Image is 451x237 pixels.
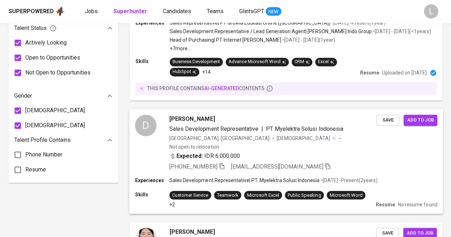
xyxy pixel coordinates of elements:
[14,92,32,100] p: Gender
[25,106,85,115] span: [DEMOGRAPHIC_DATA]
[424,4,438,19] div: L
[170,45,431,52] p: +7 more ...
[372,28,431,35] p: • [DATE] - [DATE] ( <1 years )
[170,228,215,236] span: [PERSON_NAME]
[288,192,321,199] div: Public Speaking
[169,176,319,184] p: Sales Development Representative | PT. Myelektra Solusi Indonesia
[261,124,263,133] span: |
[173,68,196,75] div: HubSpot
[169,163,217,170] span: [PHONE_NUMBER]
[217,192,238,199] div: Teamwork
[231,163,323,170] span: [EMAIL_ADDRESS][DOMAIN_NAME]
[25,53,80,62] span: Open to Opportunities
[14,21,113,35] div: Talent Status
[113,7,149,16] a: Superhunter
[169,135,270,142] div: [GEOGRAPHIC_DATA], [GEOGRAPHIC_DATA]
[318,58,334,65] div: Excel
[113,8,147,15] b: Superhunter
[239,7,281,16] a: GlintsGPT NEW
[170,28,372,35] p: Sales Development Representative / Lead Generation Agent | [PERSON_NAME] Indo Group
[266,8,281,15] span: NEW
[130,109,442,213] a: D[PERSON_NAME]Sales Development Representative|PT. Myelektra Solusi Indonesia[GEOGRAPHIC_DATA], [...
[204,86,239,91] span: AI-generated
[407,116,434,124] span: Add to job
[239,8,264,15] span: GlintsGPT
[277,135,331,142] span: [DEMOGRAPHIC_DATA]
[247,192,279,199] div: Microsoft Excel
[9,6,65,17] a: Superpoweredapp logo
[14,133,113,147] div: Talent Profile Contains
[135,191,169,198] p: Skills
[135,176,169,184] p: Experiences
[207,8,224,15] span: Teams
[398,201,437,208] p: No resume found
[173,58,220,65] div: Business Development
[25,165,46,174] span: Resume
[169,152,240,160] div: IDR 6.000.000
[170,36,281,43] p: Head of Purchasing | PT Internet [PERSON_NAME]
[202,68,211,76] p: +14
[176,152,203,160] b: Expected:
[172,192,208,199] div: Customer Service
[135,58,170,65] p: Skills
[169,114,215,123] span: [PERSON_NAME]
[25,68,91,77] span: Not Open to Opportunities
[169,125,258,132] span: Sales Development Representative
[9,7,54,16] div: Superpowered
[14,136,71,144] p: Talent Profile Contains
[169,201,175,208] p: +2
[294,58,309,65] div: CRM
[319,176,377,184] p: • [DATE] - Present ( 2 years )
[329,192,362,199] div: Microsoft Word
[85,8,98,15] span: Jobs
[25,121,85,130] span: [DEMOGRAPHIC_DATA]
[229,58,286,65] div: Advance Microsoft Word
[85,7,99,16] a: Jobs
[376,114,399,125] button: Save
[376,201,395,208] p: Resume
[25,38,67,47] span: Actively Looking
[25,150,62,159] span: Phone Number
[163,8,191,15] span: Candidates
[147,85,265,92] p: this profile contains contents
[207,7,225,16] a: Teams
[382,69,427,76] p: Uploaded on [DATE]
[281,36,335,43] p: • [DATE] - [DATE] ( 1 year )
[55,6,65,17] img: app logo
[169,143,219,150] p: Not open to relocation
[14,89,113,103] div: Gender
[380,116,396,124] span: Save
[266,125,343,132] span: PT. Myelektra Solusi Indonesia
[404,114,437,125] button: Add to job
[360,69,379,76] p: Resume
[14,24,57,32] span: Talent Status
[135,114,157,136] div: D
[163,7,193,16] a: Candidates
